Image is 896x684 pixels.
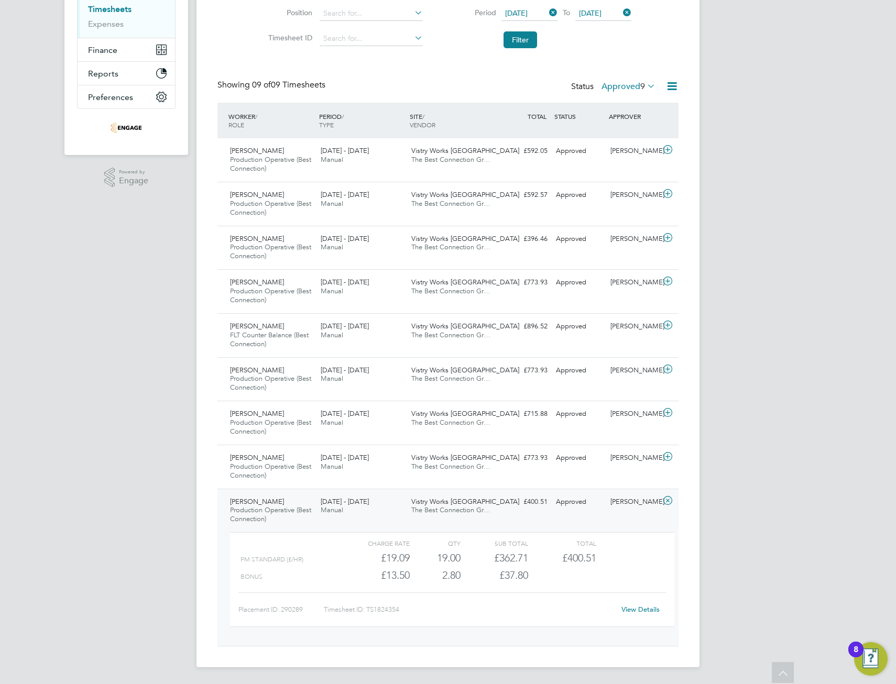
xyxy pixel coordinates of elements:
span: Vistry Works [GEOGRAPHIC_DATA] [411,146,519,155]
div: £773.93 [497,362,552,379]
span: Vistry Works [GEOGRAPHIC_DATA] [411,366,519,374]
span: [DATE] - [DATE] [321,322,369,330]
span: Manual [321,199,343,208]
input: Search for... [320,31,423,46]
button: Filter [504,31,537,48]
div: Total [528,537,596,549]
span: [DATE] - [DATE] [321,234,369,243]
div: £592.57 [497,186,552,204]
img: thebestconnection-logo-retina.png [111,119,142,136]
span: Powered by [119,168,148,176]
div: WORKER [226,107,316,134]
button: Preferences [78,85,175,108]
span: Vistry Works [GEOGRAPHIC_DATA] [411,453,519,462]
span: / [255,112,257,120]
span: 9 [640,81,645,92]
span: FLT Counter Balance (Best Connection) [230,330,309,348]
span: Production Operative (Best Connection) [230,418,311,436]
div: £896.52 [497,318,552,335]
span: Reports [88,69,118,79]
div: [PERSON_NAME] [606,274,661,291]
div: Approved [552,318,606,335]
div: Approved [552,274,606,291]
span: Vistry Works [GEOGRAPHIC_DATA] [411,278,519,286]
span: Engage [119,176,148,185]
span: [PERSON_NAME] [230,366,284,374]
div: Status [571,80,658,94]
span: Finance [88,45,117,55]
div: Approved [552,362,606,379]
span: 09 Timesheets [252,80,325,90]
div: Approved [552,449,606,467]
span: The Best Connection Gr… [411,155,490,164]
button: Finance [78,38,175,61]
div: £773.93 [497,449,552,467]
span: The Best Connection Gr… [411,374,490,383]
div: [PERSON_NAME] [606,405,661,423]
span: [PERSON_NAME] [230,278,284,286]
a: Timesheets [88,4,132,14]
span: [PERSON_NAME] [230,190,284,199]
span: Manual [321,155,343,164]
span: Manual [321,418,343,427]
span: TYPE [319,120,334,129]
span: / [422,112,424,120]
span: Production Operative (Best Connection) [230,505,311,523]
span: The Best Connection Gr… [411,330,490,339]
span: [DATE] [505,8,528,18]
div: Timesheet ID: TS1824354 [324,601,615,618]
span: TOTAL [528,112,547,120]
span: Production Operative (Best Connection) [230,242,311,260]
div: [PERSON_NAME] [606,142,661,160]
span: Vistry Works [GEOGRAPHIC_DATA] [411,190,519,199]
div: £19.09 [342,549,410,567]
div: £362.71 [461,549,528,567]
div: Approved [552,230,606,248]
div: Approved [552,186,606,204]
span: Manual [321,330,343,339]
div: Approved [552,493,606,511]
span: [DATE] - [DATE] [321,497,369,506]
span: [DATE] [579,8,602,18]
input: Search for... [320,6,423,21]
div: £400.51 [497,493,552,511]
div: £773.93 [497,274,552,291]
span: The Best Connection Gr… [411,199,490,208]
div: APPROVER [606,107,661,126]
span: Production Operative (Best Connection) [230,374,311,392]
div: 19.00 [410,549,461,567]
span: [PERSON_NAME] [230,497,284,506]
div: [PERSON_NAME] [606,186,661,204]
label: Position [265,8,312,17]
label: Timesheet ID [265,33,312,42]
span: Vistry Works [GEOGRAPHIC_DATA] [411,234,519,243]
span: / [342,112,344,120]
span: [DATE] - [DATE] [321,453,369,462]
div: Charge rate [342,537,410,549]
span: Preferences [88,92,133,102]
div: £396.46 [497,230,552,248]
div: [PERSON_NAME] [606,318,661,335]
span: The Best Connection Gr… [411,242,490,251]
div: Showing [217,80,327,91]
span: Manual [321,286,343,295]
div: 2.80 [410,567,461,584]
span: Production Operative (Best Connection) [230,462,311,480]
span: BONUS [241,573,263,580]
span: [DATE] - [DATE] [321,409,369,418]
div: Approved [552,142,606,160]
div: PERIOD [316,107,407,134]
div: [PERSON_NAME] [606,362,661,379]
span: 09 of [252,80,271,90]
div: Approved [552,405,606,423]
span: [PERSON_NAME] [230,146,284,155]
label: Approved [602,81,655,92]
div: Sub Total [461,537,528,549]
div: [PERSON_NAME] [606,449,661,467]
span: The Best Connection Gr… [411,505,490,514]
span: Vistry Works [GEOGRAPHIC_DATA] [411,322,519,330]
a: Go to home page [77,119,176,136]
div: £592.05 [497,142,552,160]
span: The Best Connection Gr… [411,286,490,295]
div: [PERSON_NAME] [606,493,661,511]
